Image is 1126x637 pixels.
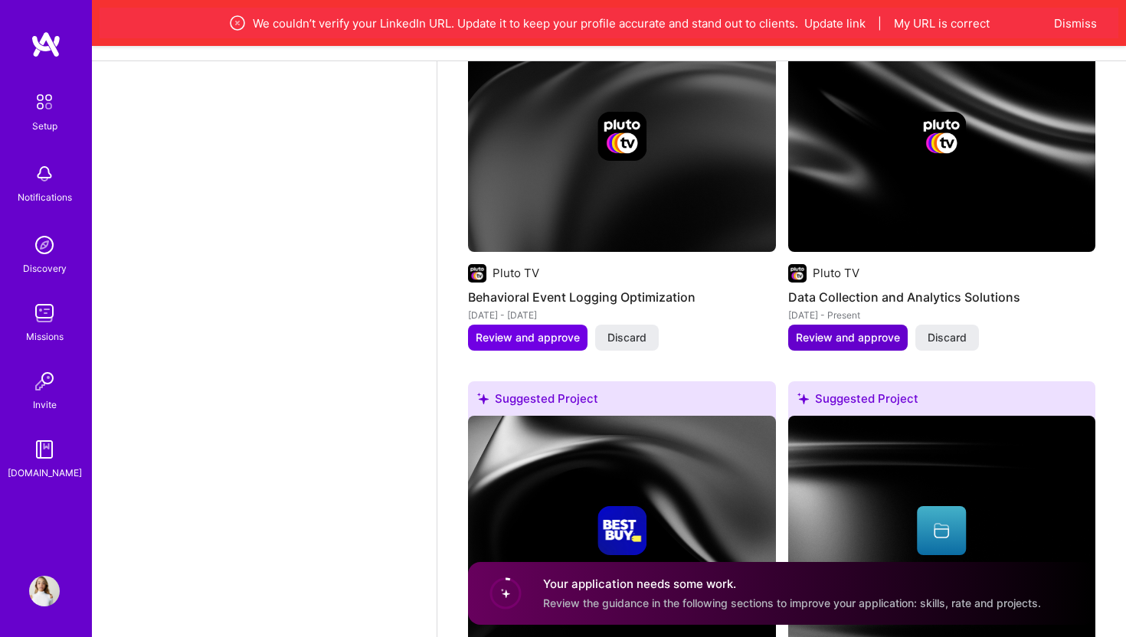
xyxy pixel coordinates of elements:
[493,265,539,281] div: Pluto TV
[797,393,809,404] i: icon SuggestedTeams
[29,576,60,606] img: User Avatar
[28,86,61,118] img: setup
[796,330,900,345] span: Review and approve
[597,112,646,161] img: Company logo
[26,328,64,345] div: Missions
[788,381,1096,422] div: Suggested Project
[468,264,486,283] img: Company logo
[477,393,489,404] i: icon SuggestedTeams
[915,325,979,351] button: Discard
[18,189,72,205] div: Notifications
[813,265,859,281] div: Pluto TV
[468,307,776,323] div: [DATE] - [DATE]
[32,118,57,134] div: Setup
[597,506,646,555] img: Company logo
[543,596,1041,609] span: Review the guidance in the following sections to improve your application: skills, rate and proje...
[543,576,1041,592] h4: Your application needs some work.
[468,381,776,422] div: Suggested Project
[29,230,60,260] img: discovery
[804,15,866,31] button: Update link
[25,576,64,606] a: User Avatar
[23,260,67,276] div: Discovery
[29,434,60,465] img: guide book
[29,158,60,189] img: bell
[917,112,966,161] img: Company logo
[928,330,967,345] span: Discard
[29,366,60,397] img: Invite
[607,330,646,345] span: Discard
[468,287,776,307] h4: Behavioral Event Logging Optimization
[29,298,60,328] img: teamwork
[33,397,57,413] div: Invite
[788,287,1096,307] h4: Data Collection and Analytics Solutions
[878,15,882,31] span: |
[1054,15,1097,31] button: Dismiss
[172,14,1046,32] div: We couldn’t verify your LinkedIn URL. Update it to keep your profile accurate and stand out to cl...
[595,325,659,351] button: Discard
[894,15,990,31] button: My URL is correct
[8,465,82,481] div: [DOMAIN_NAME]
[476,330,580,345] span: Review and approve
[788,325,908,351] button: Review and approve
[788,307,1096,323] div: [DATE] - Present
[788,264,807,283] img: Company logo
[468,325,588,351] button: Review and approve
[31,31,61,58] img: logo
